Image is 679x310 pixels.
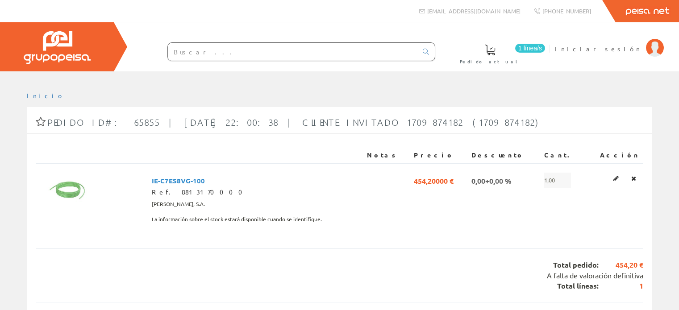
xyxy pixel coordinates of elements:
[36,248,643,302] div: Total pedido: Total líneas:
[544,173,571,188] span: 1,00
[24,31,91,64] img: Grupo Peisa
[451,37,547,70] a: 1 línea/s Pedido actual
[460,57,521,66] span: Pedido actual
[555,44,642,53] span: Iniciar sesión
[541,147,587,163] th: Cant.
[471,173,512,188] span: 0,00+0,00 %
[611,173,621,184] a: Editar
[547,271,643,280] span: A falta de valoración definitiva
[468,147,541,163] th: Descuento
[427,7,521,15] span: [EMAIL_ADDRESS][DOMAIN_NAME]
[152,197,205,212] span: [PERSON_NAME], S.A.
[168,43,417,61] input: Buscar ...
[515,44,545,53] span: 1 línea/s
[363,147,411,163] th: Notas
[152,212,322,227] span: La información sobre el stock estará disponible cuando se identifique.
[542,7,591,15] span: [PHONE_NUMBER]
[599,281,643,291] span: 1
[152,173,205,188] span: IE-C7ES8VG-100
[152,188,360,197] div: Ref. 8813170000
[39,173,125,212] img: Foto artículo IE-C7ES8VG-100 (192x88.299465240642)
[27,91,65,99] a: Inicio
[629,173,639,184] a: Eliminar
[414,173,454,188] span: 454,20000 €
[410,147,468,163] th: Precio
[587,147,643,163] th: Acción
[599,260,643,270] span: 454,20 €
[555,37,664,45] a: Iniciar sesión
[47,117,542,128] span: Pedido ID#: 65855 | [DATE] 22:00:38 | Cliente Invitado 1709874182 (1709874182)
